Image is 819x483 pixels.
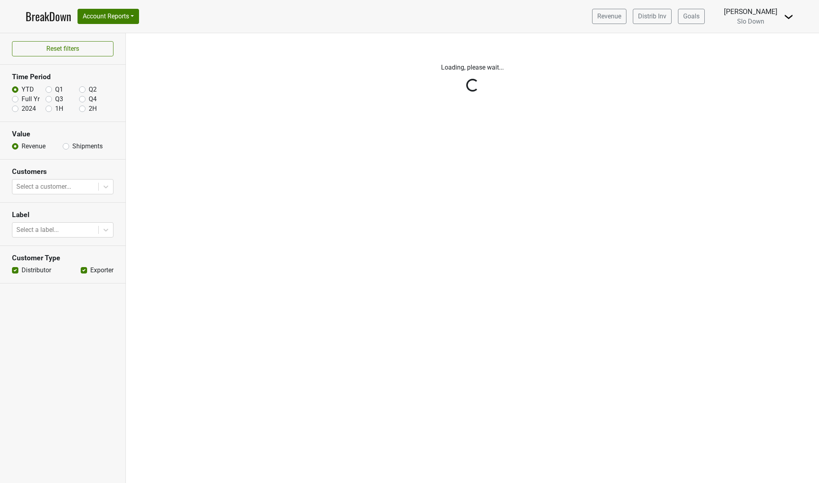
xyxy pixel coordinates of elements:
a: Distrib Inv [633,9,672,24]
span: Slo Down [737,18,764,25]
button: Account Reports [78,9,139,24]
a: Revenue [592,9,626,24]
div: [PERSON_NAME] [724,6,777,17]
a: BreakDown [26,8,71,25]
img: Dropdown Menu [784,12,793,22]
p: Loading, please wait... [251,63,694,72]
a: Goals [678,9,705,24]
